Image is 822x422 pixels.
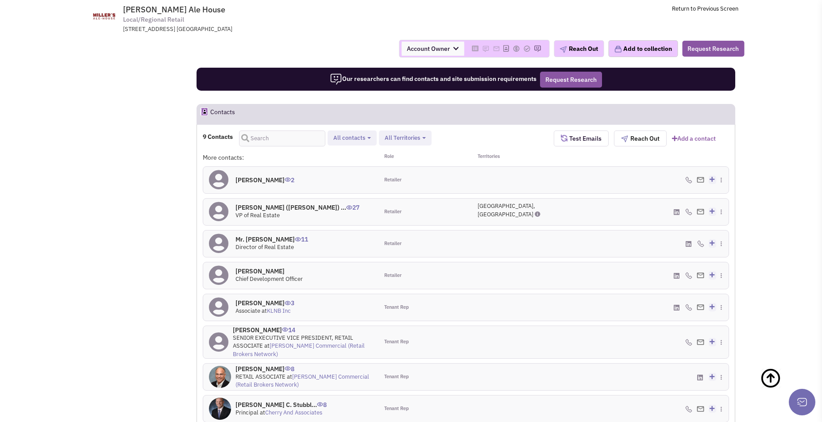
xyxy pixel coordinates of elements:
[540,72,602,88] button: Request Research
[523,45,530,52] img: Please add to your accounts
[210,104,235,124] h2: Contacts
[682,41,744,57] button: Request Research
[285,169,294,184] span: 2
[235,409,259,416] span: Principal
[235,203,359,211] h4: [PERSON_NAME] ([PERSON_NAME]) ...
[235,267,303,275] h4: [PERSON_NAME]
[235,275,303,283] span: Chief Development Officer
[614,130,667,146] button: Reach Out
[466,153,554,162] div: Territories
[384,208,401,215] span: Retailer
[560,46,567,53] img: plane.png
[235,373,369,389] a: [PERSON_NAME] Commercial (Retail Brokers Network)
[384,240,401,247] span: Retailer
[534,45,541,52] img: Please add to your accounts
[685,406,692,413] img: icon-phone.png
[621,135,628,142] img: plane.png
[235,176,294,184] h4: [PERSON_NAME]
[672,134,716,143] a: Add a contact
[209,366,231,388] img: OkHHYQFUpUiuKld0kJ0tqg.jpg
[608,40,678,57] button: Add to collection
[384,338,409,345] span: Tenant Rep
[235,299,294,307] h4: [PERSON_NAME]
[384,373,409,380] span: Tenant Rep
[333,134,365,142] span: All contacts
[235,373,286,380] span: RETAIL ASSOCIATE
[331,134,374,143] button: All contacts
[123,25,354,34] div: [STREET_ADDRESS] [GEOGRAPHIC_DATA]
[233,342,365,358] a: [PERSON_NAME] Commercial (Retail Brokers Network)
[209,398,231,420] img: atouqaeaMEWHn89SOn9XQg.jpg
[672,5,738,12] a: Return to Previous Screen
[685,208,692,215] img: icon-phone.png
[346,197,359,211] span: 27
[235,211,280,219] span: VP of Real Estate
[235,235,308,243] h4: Mr. [PERSON_NAME]
[384,176,401,184] span: Retailer
[697,209,704,215] img: Email%20Icon.png
[262,307,291,315] span: at
[482,45,489,52] img: Please add to your accounts
[239,130,325,146] input: Search
[265,409,322,416] a: Cherry And Associates
[685,272,692,279] img: icon-phone.png
[84,5,124,27] img: millersalehouse.com
[567,134,602,142] span: Test Emails
[203,153,378,162] div: More contacts:
[382,134,428,143] button: All Territories
[282,319,295,334] span: 14
[233,342,365,358] span: at
[384,272,401,279] span: Retailer
[346,205,352,210] img: icon-UserInteraction.png
[317,394,327,409] span: 8
[697,272,704,278] img: Email%20Icon.png
[235,401,327,409] h4: [PERSON_NAME] C. Stubbl...
[760,359,804,416] a: Back To Top
[384,304,409,311] span: Tenant Rep
[554,40,604,57] button: Reach Out
[685,176,692,184] img: icon-phone.png
[285,366,291,371] img: icon-UserInteraction.png
[235,373,369,389] span: at
[685,304,692,311] img: icon-phone.png
[401,42,464,56] span: Account Owner
[203,133,233,141] h4: 9 Contacts
[478,202,535,218] span: [GEOGRAPHIC_DATA], [GEOGRAPHIC_DATA]
[697,406,704,412] img: Email%20Icon.png
[295,237,301,242] img: icon-UserInteraction.png
[384,405,409,412] span: Tenant Rep
[285,358,294,373] span: 8
[513,45,520,52] img: Please add to your accounts
[235,307,260,315] span: Associate
[295,229,308,243] span: 11
[697,240,704,247] img: icon-phone.png
[385,134,420,142] span: All Territories
[235,243,294,251] span: Director of Real Estate
[378,153,466,162] div: Role
[697,177,704,183] img: Email%20Icon.png
[267,307,291,315] a: KLNB Inc
[614,45,622,53] img: icon-collection-lavender.png
[235,365,373,373] h4: [PERSON_NAME]
[123,4,225,15] span: [PERSON_NAME] Ale House
[697,339,704,345] img: Email%20Icon.png
[554,130,609,146] button: Test Emails
[260,409,322,416] span: at
[285,177,291,182] img: icon-UserInteraction.png
[123,15,184,24] span: Local/Regional Retail
[285,292,294,307] span: 3
[330,73,342,85] img: icon-researcher-20.png
[233,334,353,350] span: SENIOR EXECUTIVE VICE PRESIDENT, RETAIL ASSOCIATE
[282,327,288,332] img: icon-UserInteraction.png
[317,402,323,407] img: icon-UserInteraction.png
[233,326,373,334] h4: [PERSON_NAME]
[493,45,500,52] img: Please add to your accounts
[685,339,692,346] img: icon-phone.png
[330,75,536,83] span: Our researchers can find contacts and site submission requirements
[285,301,291,305] img: icon-UserInteraction.png
[697,304,704,310] img: Email%20Icon.png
